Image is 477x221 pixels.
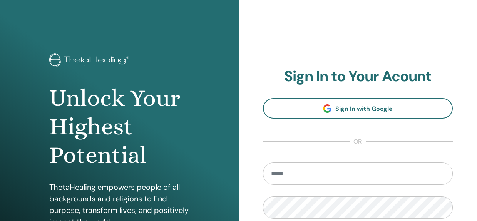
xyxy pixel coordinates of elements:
[49,84,189,170] h1: Unlock Your Highest Potential
[263,98,453,119] a: Sign In with Google
[335,105,393,113] span: Sign In with Google
[263,68,453,85] h2: Sign In to Your Acount
[350,137,366,146] span: or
